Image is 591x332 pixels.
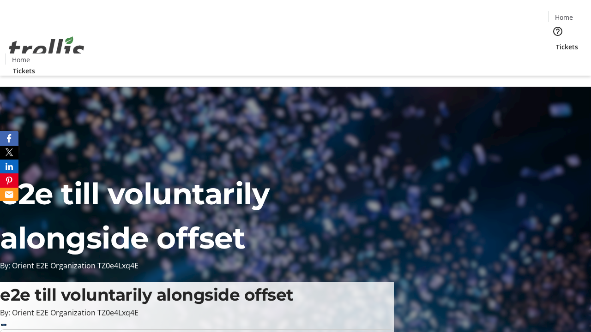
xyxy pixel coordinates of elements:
[549,22,567,41] button: Help
[555,12,573,22] span: Home
[12,55,30,65] span: Home
[6,26,88,72] img: Orient E2E Organization TZ0e4Lxq4E's Logo
[556,42,578,52] span: Tickets
[13,66,35,76] span: Tickets
[549,42,585,52] a: Tickets
[549,52,567,70] button: Cart
[549,12,579,22] a: Home
[6,55,36,65] a: Home
[6,66,42,76] a: Tickets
